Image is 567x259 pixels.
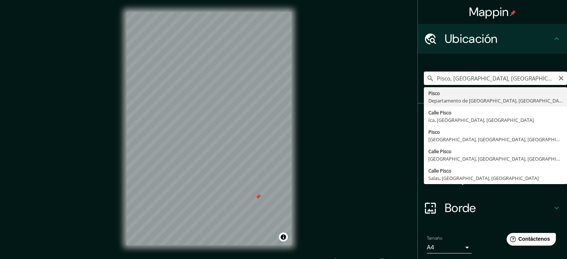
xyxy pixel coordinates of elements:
img: pin-icon.png [510,10,516,16]
font: Pisco [428,129,440,135]
div: Borde [418,193,567,223]
font: Departamento de [GEOGRAPHIC_DATA], [GEOGRAPHIC_DATA] [428,97,566,104]
div: Patas [418,104,567,133]
font: Ica, [GEOGRAPHIC_DATA], [GEOGRAPHIC_DATA] [428,117,534,123]
div: Estilo [418,133,567,163]
font: Borde [445,200,476,216]
font: Calle Pisco [428,167,451,174]
div: A4 [427,241,472,253]
input: Elige tu ciudad o zona [424,72,567,85]
font: Salas, [GEOGRAPHIC_DATA], [GEOGRAPHIC_DATA] [428,175,539,181]
font: Mappin [469,4,509,20]
div: Ubicación [418,24,567,54]
iframe: Lanzador de widgets de ayuda [501,230,559,251]
font: Calle Pisco [428,148,451,155]
font: Calle Pisco [428,109,451,116]
font: A4 [427,243,434,251]
button: Claro [558,74,564,81]
button: Activar o desactivar atribución [279,233,288,241]
font: Tamaño [427,235,442,241]
div: Disposición [418,163,567,193]
font: Ubicación [445,31,498,47]
canvas: Mapa [126,12,292,245]
font: Pisco [428,90,440,97]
